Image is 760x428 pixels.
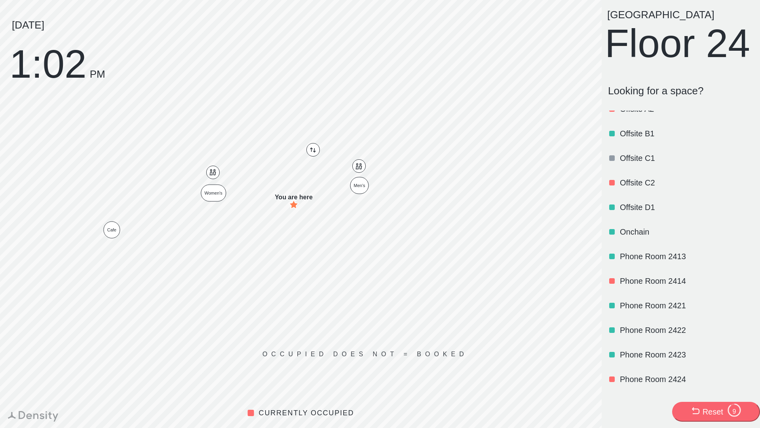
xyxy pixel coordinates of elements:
[608,85,754,97] p: Looking for a space?
[620,251,752,262] p: Phone Room 2413
[620,153,752,164] p: Offsite C1
[620,128,752,139] p: Offsite B1
[620,374,752,385] p: Phone Room 2424
[620,300,752,311] p: Phone Room 2421
[727,408,741,415] div: 9
[620,349,752,360] p: Phone Room 2423
[620,226,752,237] p: Onchain
[620,202,752,213] p: Offsite D1
[620,177,752,188] p: Offsite C2
[672,402,760,422] button: Reset9
[703,406,723,417] div: Reset
[620,325,752,336] p: Phone Room 2422
[620,275,752,287] p: Phone Room 2414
